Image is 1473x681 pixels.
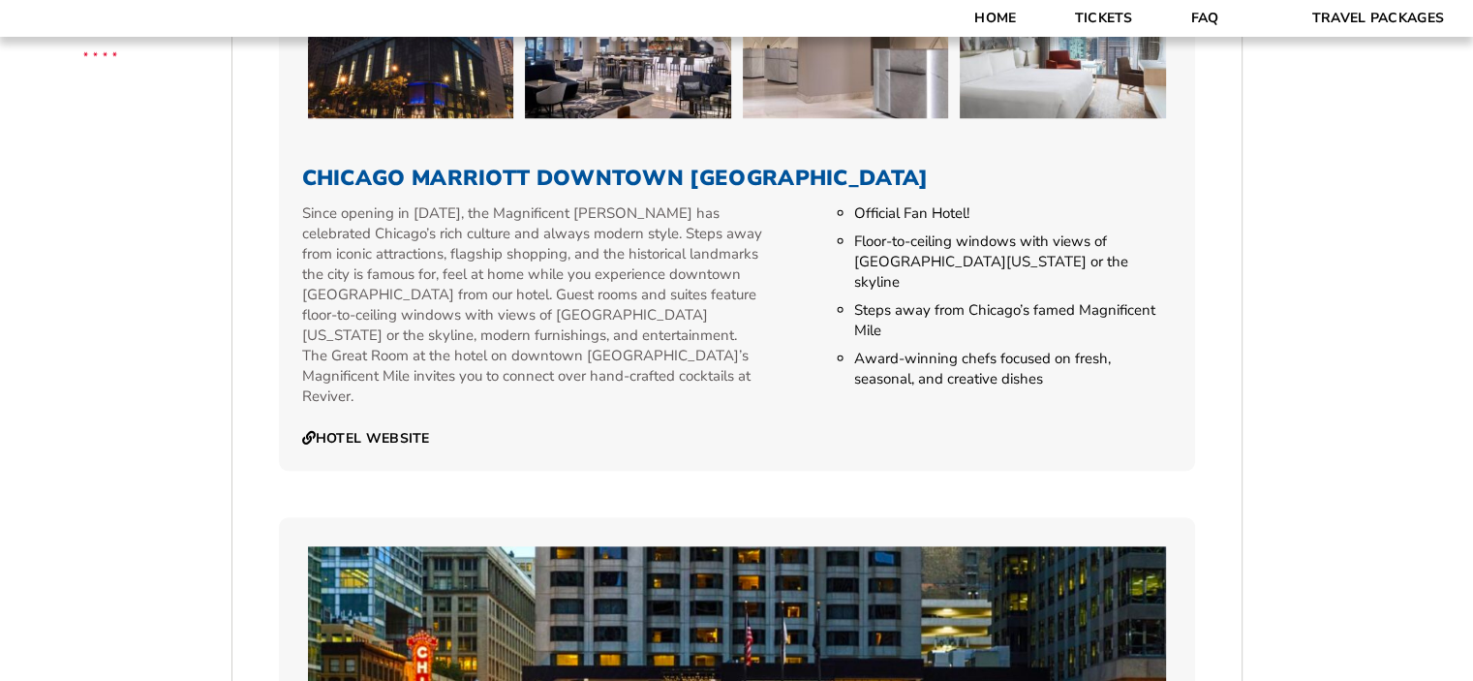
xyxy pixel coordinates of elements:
[302,430,430,448] a: Hotel Website
[854,300,1171,341] li: Steps away from Chicago’s famed Magnificent Mile
[854,349,1171,389] li: Award-winning chefs focused on fresh, seasonal, and creative dishes
[854,203,1171,224] li: Official Fan Hotel!
[854,232,1171,293] li: Floor-to-ceiling windows with views of [GEOGRAPHIC_DATA][US_STATE] or the skyline
[58,10,142,94] img: CBS Sports Thanksgiving Classic
[302,166,1172,191] h3: Chicago Marriott Downtown [GEOGRAPHIC_DATA]
[302,203,766,407] p: Since opening in [DATE], the Magnificent [PERSON_NAME] has celebrated Chicago’s rich culture and ...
